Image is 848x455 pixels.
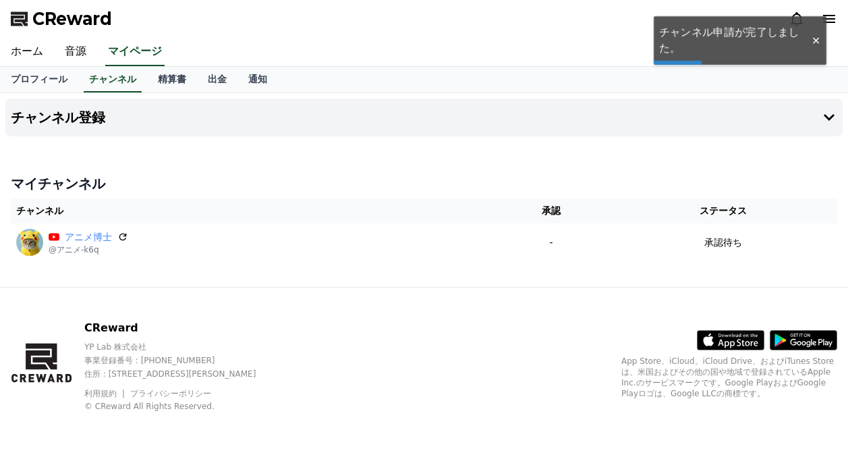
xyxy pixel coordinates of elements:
[147,67,197,92] a: 精算書
[32,8,112,30] span: CReward
[11,8,112,30] a: CReward
[84,342,279,352] p: YP Lab 株式会社
[11,174,837,193] h4: マイチャンネル
[16,229,43,256] img: アニメ博士
[105,38,165,66] a: マイページ
[84,320,279,336] p: CReward
[237,67,278,92] a: 通知
[499,236,604,250] p: -
[493,198,610,223] th: 承認
[84,67,142,92] a: チャンネル
[11,110,105,125] h4: チャンネル登録
[130,389,211,398] a: プライバシーポリシー
[704,236,742,250] p: 承認待ち
[609,198,837,223] th: ステータス
[84,369,279,379] p: 住所 : [STREET_ADDRESS][PERSON_NAME]
[84,401,279,412] p: © CReward All Rights Reserved.
[84,355,279,366] p: 事業登録番号 : [PHONE_NUMBER]
[11,198,493,223] th: チャンネル
[5,99,843,136] button: チャンネル登録
[65,230,112,244] a: アニメ博士
[197,67,237,92] a: 出金
[49,244,128,255] p: @アニメ-k6q
[84,389,127,398] a: 利用規約
[621,356,837,399] p: App Store、iCloud、iCloud Drive、およびiTunes Storeは、米国およびその他の国や地域で登録されているApple Inc.のサービスマークです。Google P...
[54,38,97,66] a: 音源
